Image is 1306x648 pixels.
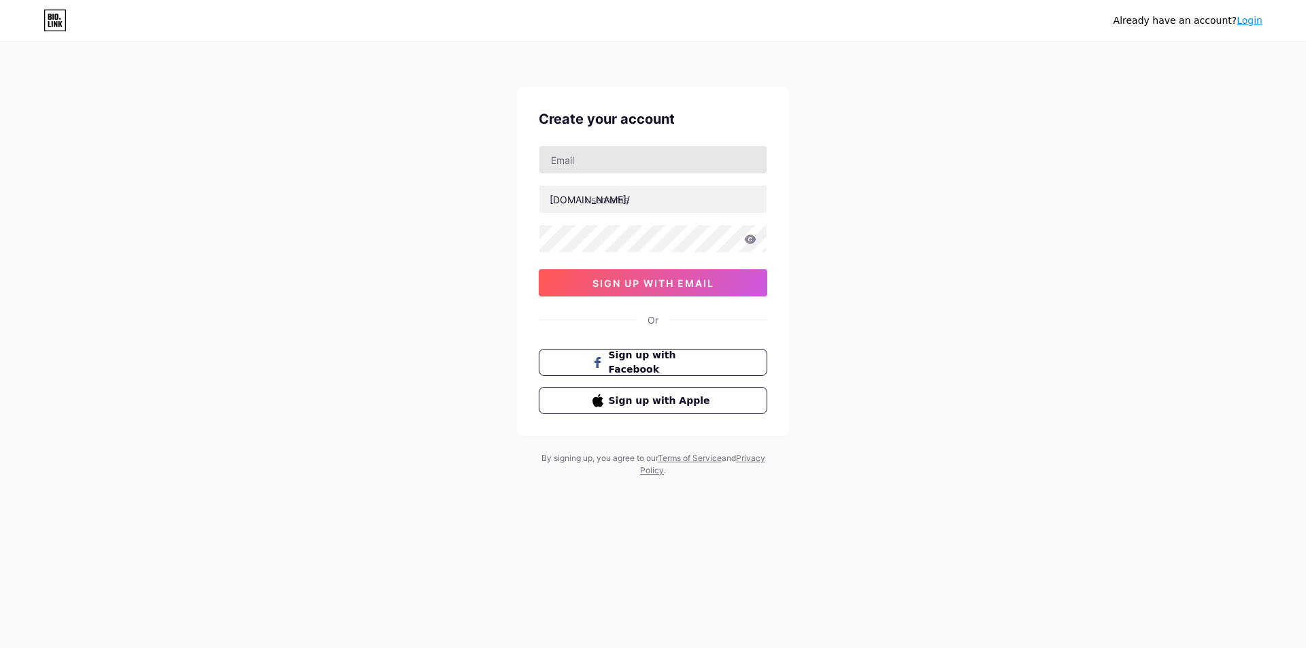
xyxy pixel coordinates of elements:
input: username [539,186,767,213]
a: Login [1237,15,1262,26]
div: [DOMAIN_NAME]/ [550,192,630,207]
div: Create your account [539,109,767,129]
span: Sign up with Apple [609,394,714,408]
input: Email [539,146,767,173]
button: Sign up with Facebook [539,349,767,376]
button: sign up with email [539,269,767,296]
span: sign up with email [592,277,714,289]
span: Sign up with Facebook [609,348,714,377]
div: By signing up, you agree to our and . [537,452,769,477]
a: Terms of Service [658,453,722,463]
div: Already have an account? [1114,14,1262,28]
button: Sign up with Apple [539,387,767,414]
div: Or [648,313,658,327]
